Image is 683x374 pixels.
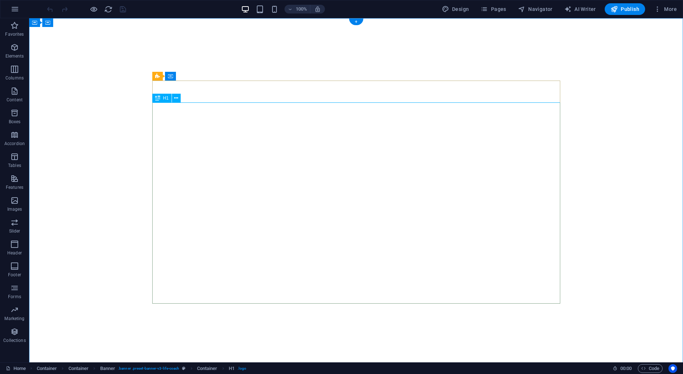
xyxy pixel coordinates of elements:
button: Click here to leave preview mode and continue editing [89,5,98,13]
p: Favorites [5,31,24,37]
span: : [625,366,627,371]
span: 00 00 [620,364,632,373]
nav: breadcrumb [37,364,247,373]
span: Navigator [518,5,553,13]
span: More [654,5,677,13]
i: On resize automatically adjust zoom level to fit chosen device. [314,6,321,12]
span: Publish [611,5,639,13]
span: . logo [238,364,246,373]
a: Click to cancel selection. Double-click to open Pages [6,364,26,373]
button: More [651,3,680,15]
span: Code [641,364,659,373]
button: reload [104,5,113,13]
span: Click to select. Double-click to edit [68,364,89,373]
h6: 100% [295,5,307,13]
p: Features [6,184,23,190]
button: 100% [284,5,310,13]
p: Boxes [9,119,21,125]
span: Click to select. Double-click to edit [100,364,115,373]
i: Reload page [104,5,113,13]
p: Elements [5,53,24,59]
span: H1 [163,96,169,100]
span: Design [442,5,469,13]
button: Design [439,3,472,15]
p: Slider [9,228,20,234]
button: Code [638,364,663,373]
p: Accordion [4,141,25,147]
div: + [349,19,363,25]
p: Tables [8,163,21,168]
p: Footer [8,272,21,278]
p: Collections [3,338,25,343]
button: Pages [478,3,509,15]
p: Marketing [4,316,24,322]
span: . banner .preset-banner-v3-life-coach [118,364,179,373]
p: Forms [8,294,21,300]
button: Publish [605,3,645,15]
button: AI Writer [561,3,599,15]
button: Usercentrics [668,364,677,373]
p: Header [7,250,22,256]
p: Content [7,97,23,103]
span: Click to select. Double-click to edit [229,364,235,373]
span: AI Writer [564,5,596,13]
i: This element is a customizable preset [182,366,185,370]
div: Design (Ctrl+Alt+Y) [439,3,472,15]
button: Navigator [515,3,556,15]
h6: Session time [613,364,632,373]
p: Images [7,206,22,212]
span: Click to select. Double-click to edit [197,364,217,373]
p: Columns [5,75,24,81]
span: Click to select. Double-click to edit [37,364,57,373]
span: Pages [480,5,506,13]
